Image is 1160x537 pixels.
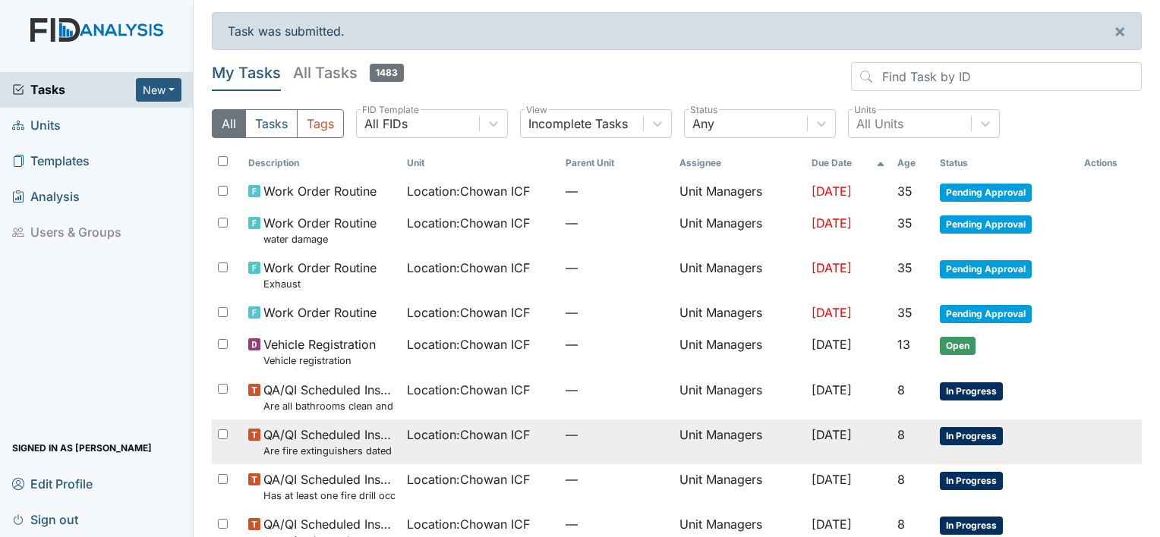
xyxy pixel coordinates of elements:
[812,472,852,487] span: [DATE]
[673,375,805,419] td: Unit Managers
[407,381,530,399] span: Location : Chowan ICF
[812,184,852,199] span: [DATE]
[812,517,852,532] span: [DATE]
[891,150,934,176] th: Toggle SortBy
[692,115,714,133] div: Any
[263,232,377,247] small: water damage
[897,337,910,352] span: 13
[673,150,805,176] th: Assignee
[263,259,377,291] span: Work Order Routine Exhaust
[851,62,1142,91] input: Find Task by ID
[673,297,805,329] td: Unit Managers
[407,303,530,322] span: Location : Chowan ICF
[212,109,344,138] div: Type filter
[263,353,376,368] small: Vehicle registration
[1114,20,1126,42] span: ×
[407,182,530,200] span: Location : Chowan ICF
[407,470,530,488] span: Location : Chowan ICF
[263,182,377,200] span: Work Order Routine
[566,335,667,353] span: —
[263,277,377,291] small: Exhaust
[212,12,1142,50] div: Task was submitted.
[673,176,805,208] td: Unit Managers
[263,399,395,413] small: Are all bathrooms clean and in good repair?
[897,517,905,532] span: 8
[566,259,667,277] span: —
[934,150,1079,176] th: Toggle SortBy
[812,382,852,397] span: [DATE]
[940,305,1032,323] span: Pending Approval
[812,337,852,352] span: [DATE]
[940,382,1003,400] span: In Progress
[263,303,377,322] span: Work Order Routine
[897,427,905,442] span: 8
[263,426,395,458] span: QA/QI Scheduled Inspection Are fire extinguishers dated and initialed monthly and serviced annual...
[897,184,913,199] span: 35
[940,472,1003,490] span: In Progress
[940,215,1032,234] span: Pending Approval
[897,382,905,397] span: 8
[897,472,905,487] span: 8
[812,427,852,442] span: [DATE]
[12,472,93,495] span: Edit Profile
[407,515,530,533] span: Location : Chowan ICF
[12,185,80,209] span: Analysis
[263,488,395,503] small: Has at least one fire drill occurred per shift per quarter? (Third shift 2AM to 4AM August)
[245,109,298,138] button: Tasks
[897,215,913,231] span: 35
[263,470,395,503] span: QA/QI Scheduled Inspection Has at least one fire drill occurred per shift per quarter? (Third shi...
[12,114,61,137] span: Units
[566,303,667,322] span: —
[407,214,530,232] span: Location : Chowan ICF
[407,259,530,277] span: Location : Chowan ICF
[407,426,530,444] span: Location : Chowan ICF
[897,305,913,320] span: 35
[812,215,852,231] span: [DATE]
[856,115,903,133] div: All Units
[560,150,673,176] th: Toggle SortBy
[293,62,404,83] h5: All Tasks
[212,62,281,83] h5: My Tasks
[566,214,667,232] span: —
[673,253,805,297] td: Unit Managers
[263,335,376,368] span: Vehicle Registration Vehicle registration
[364,115,408,133] div: All FIDs
[940,260,1032,278] span: Pending Approval
[566,470,667,488] span: —
[528,115,628,133] div: Incomplete Tasks
[673,464,805,509] td: Unit Managers
[566,515,667,533] span: —
[940,517,1003,535] span: In Progress
[242,150,401,176] th: Toggle SortBy
[218,156,228,166] input: Toggle All Rows Selected
[263,214,377,247] span: Work Order Routine water damage
[1078,150,1142,176] th: Actions
[940,184,1032,202] span: Pending Approval
[263,381,395,413] span: QA/QI Scheduled Inspection Are all bathrooms clean and in good repair?
[940,427,1003,445] span: In Progress
[940,337,976,355] span: Open
[407,335,530,353] span: Location : Chowan ICF
[566,381,667,399] span: —
[12,507,78,531] span: Sign out
[12,80,136,99] a: Tasks
[401,150,560,176] th: Toggle SortBy
[12,436,152,460] span: Signed in as [PERSON_NAME]
[566,182,667,200] span: —
[673,208,805,253] td: Unit Managers
[812,260,852,275] span: [DATE]
[897,260,913,275] span: 35
[673,329,805,374] td: Unit Managers
[1099,13,1141,49] button: ×
[805,150,891,176] th: Toggle SortBy
[370,64,404,82] span: 1483
[673,419,805,464] td: Unit Managers
[263,444,395,458] small: Are fire extinguishers dated and initialed monthly and serviced annually? Are they attached to th...
[812,305,852,320] span: [DATE]
[12,149,90,173] span: Templates
[136,78,181,102] button: New
[566,426,667,444] span: —
[297,109,344,138] button: Tags
[212,109,246,138] button: All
